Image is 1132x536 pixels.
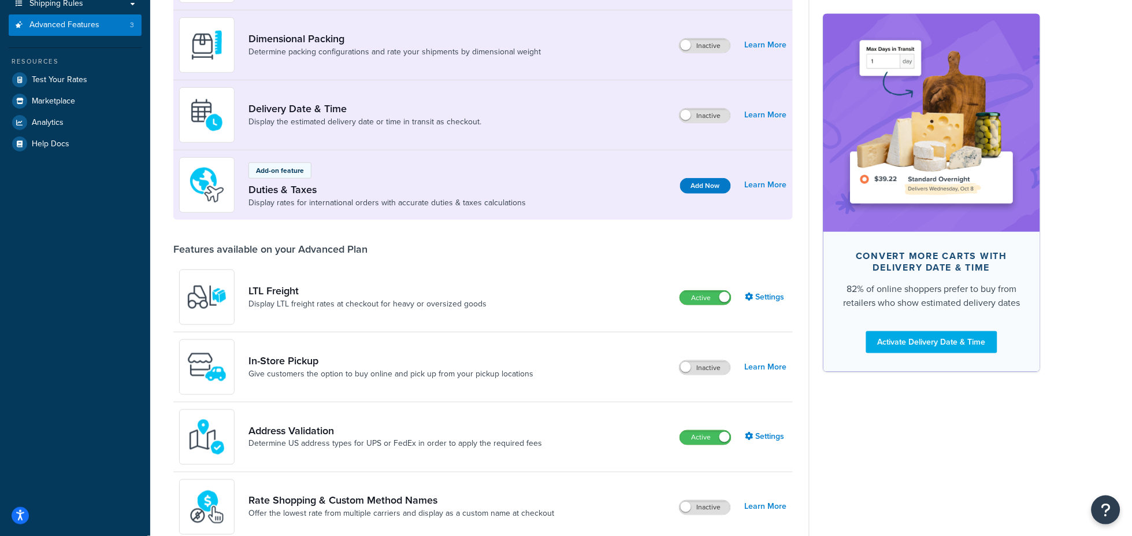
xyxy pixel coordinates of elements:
[680,291,731,305] label: Active
[745,177,787,193] a: Learn More
[248,368,533,380] a: Give customers the option to buy online and pick up from your pickup locations
[745,37,787,53] a: Learn More
[32,75,87,85] span: Test Your Rates
[866,331,997,353] a: Activate Delivery Date & Time
[745,429,787,445] a: Settings
[32,118,64,128] span: Analytics
[842,282,1022,309] div: 82% of online shoppers prefer to buy from retailers who show estimated delivery dates
[9,112,142,133] a: Analytics
[1092,496,1120,524] button: Open Resource Center
[745,107,787,123] a: Learn More
[173,243,368,256] div: Features available on your Advanced Plan
[745,499,787,515] a: Learn More
[9,69,142,90] a: Test Your Rates
[187,347,227,387] img: wfgcfpwTIucLEAAAAASUVORK5CYII=
[680,109,730,123] label: Inactive
[187,165,227,205] img: icon-duo-feat-landed-cost-7136b061.png
[130,20,134,30] span: 3
[680,431,731,445] label: Active
[187,277,227,317] img: y79ZsPf0fXUFUhFXDzUgf+ktZg5F2+ohG75+v3d2s1D9TjoU8PiyCIluIjV41seZevKCRuEjTPPOKHJsQcmKCXGdfprl3L4q7...
[248,197,526,209] a: Display rates for international orders with accurate duties & taxes calculations
[248,438,542,450] a: Determine US address types for UPS or FedEx in order to apply the required fees
[248,508,554,520] a: Offer the lowest rate from multiple carriers and display as a custom name at checkout
[9,14,142,36] a: Advanced Features3
[680,178,731,194] button: Add Now
[248,424,542,437] a: Address Validation
[248,354,533,367] a: In-Store Pickup
[248,284,487,297] a: LTL Freight
[248,102,481,115] a: Delivery Date & Time
[841,31,1023,214] img: feature-image-ddt-36eae7f7280da8017bfb280eaccd9c446f90b1fe08728e4019434db127062ab4.png
[680,39,730,53] label: Inactive
[680,361,730,375] label: Inactive
[187,25,227,65] img: DTVBYsAAAAAASUVORK5CYII=
[187,417,227,457] img: kIG8fy0lQAAAABJRU5ErkJggg==
[9,14,142,36] li: Advanced Features
[256,165,304,176] p: Add-on feature
[9,57,142,66] div: Resources
[745,359,787,375] a: Learn More
[187,487,227,527] img: icon-duo-feat-rate-shopping-ecdd8bed.png
[842,250,1022,273] div: Convert more carts with delivery date & time
[9,91,142,112] a: Marketplace
[187,95,227,135] img: gfkeb5ejjkALwAAAABJRU5ErkJggg==
[248,183,526,196] a: Duties & Taxes
[745,289,787,305] a: Settings
[248,46,541,58] a: Determine packing configurations and rate your shipments by dimensional weight
[248,494,554,507] a: Rate Shopping & Custom Method Names
[9,134,142,154] a: Help Docs
[32,139,69,149] span: Help Docs
[248,32,541,45] a: Dimensional Packing
[29,20,99,30] span: Advanced Features
[680,501,730,515] label: Inactive
[32,97,75,106] span: Marketplace
[248,116,481,128] a: Display the estimated delivery date or time in transit as checkout.
[248,298,487,310] a: Display LTL freight rates at checkout for heavy or oversized goods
